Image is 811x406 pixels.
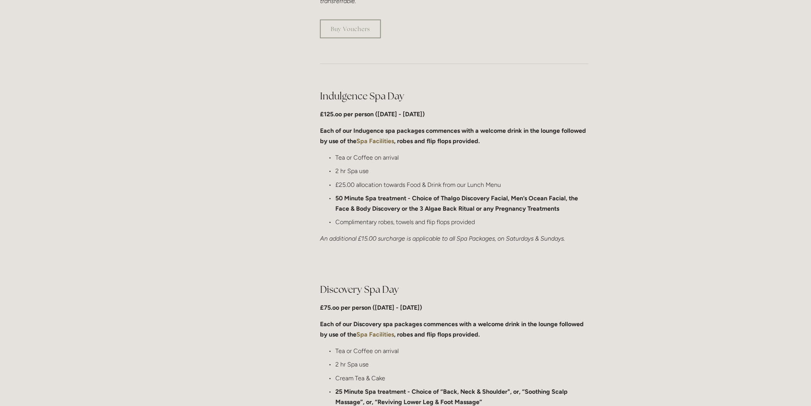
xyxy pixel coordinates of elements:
em: An additional £15.00 surcharge is applicable to all Spa Packages, on Saturdays & Sundays. [320,235,565,242]
a: Buy Vouchers [320,20,381,38]
strong: £75.oo per person ([DATE] - [DATE]) [320,304,422,312]
p: 2 hr Spa use [335,360,589,370]
h2: Discovery Spa Day [320,283,589,297]
strong: 50 Minute Spa treatment - Choice of Thalgo Discovery Facial, Men’s Ocean Facial, the Face & Body ... [335,195,580,212]
p: Complimentary robes, towels and flip flops provided [335,217,589,227]
strong: 25 Minute Spa treatment - Choice of “Back, Neck & Shoulder", or, “Soothing Scalp Massage”, or, “R... [335,388,569,406]
p: Tea or Coffee on arrival [335,346,589,356]
strong: , robes and flip flops provided. [394,137,480,145]
a: Spa Facilities [356,331,394,338]
p: 2 hr Spa use [335,166,589,176]
h2: Indulgence Spa Day [320,89,589,103]
strong: Each of our Discovery spa packages commences with a welcome drink in the lounge followed by use o... [320,321,585,338]
p: Tea or Coffee on arrival [335,152,589,163]
p: £25.00 allocation towards Food & Drink from our Lunch Menu [335,180,589,190]
strong: Each of our Indugence spa packages commences with a welcome drink in the lounge followed by use o... [320,127,588,145]
strong: , robes and flip flops provided. [394,331,480,338]
p: Cream Tea & Cake [335,373,589,384]
strong: £125.oo per person ([DATE] - [DATE]) [320,111,425,118]
a: Spa Facilities [356,137,394,145]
